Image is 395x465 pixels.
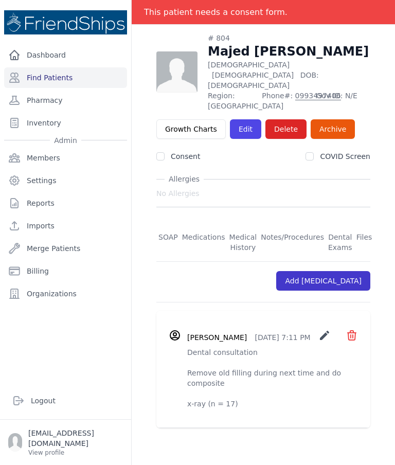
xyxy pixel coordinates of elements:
[208,91,256,111] span: Region: [GEOGRAPHIC_DATA]
[326,224,354,262] a: Dental Exams
[265,119,307,139] button: Delete
[28,428,123,449] p: [EMAIL_ADDRESS][DOMAIN_NAME]
[4,283,127,304] a: Organizations
[50,135,81,146] span: Admin
[208,43,370,60] h1: Majed [PERSON_NAME]
[28,449,123,457] p: View profile
[318,329,331,342] i: create
[212,71,294,79] span: [DEMOGRAPHIC_DATA]
[156,224,180,262] a: SOAP
[276,271,370,291] a: Add [MEDICAL_DATA]
[165,174,204,184] span: Allergies
[156,119,226,139] a: Growth Charts
[318,334,333,344] a: create
[4,148,127,168] a: Members
[187,332,247,343] h3: [PERSON_NAME]
[187,347,358,409] p: Dental consultation Remove old filling during next time and do composite x-ray (n = 17)
[259,224,326,262] a: Notes/Procedures
[4,67,127,88] a: Find Patients
[4,10,127,34] img: Medical Missions EMR
[4,113,127,133] a: Inventory
[4,170,127,191] a: Settings
[320,152,370,160] label: COVID Screen
[227,224,259,262] a: Medical History
[4,216,127,236] a: Imports
[311,119,355,139] a: Archive
[208,60,370,91] p: [DEMOGRAPHIC_DATA]
[262,91,310,111] span: Phone#:
[4,238,127,259] a: Merge Patients
[354,224,374,262] a: Files
[180,224,227,262] a: Medications
[8,390,123,411] a: Logout
[4,45,127,65] a: Dashboard
[4,193,127,213] a: Reports
[8,428,123,457] a: [EMAIL_ADDRESS][DOMAIN_NAME] View profile
[4,90,127,111] a: Pharmacy
[230,119,261,139] a: Edit
[316,91,370,111] span: Gov ID: N/E
[4,261,127,281] a: Billing
[156,224,370,262] nav: Tabs
[156,188,200,199] span: No Allergies
[171,152,200,160] label: Consent
[208,33,370,43] div: # 804
[255,332,310,343] p: [DATE] 7:11 PM
[156,51,197,93] img: person-242608b1a05df3501eefc295dc1bc67a.jpg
